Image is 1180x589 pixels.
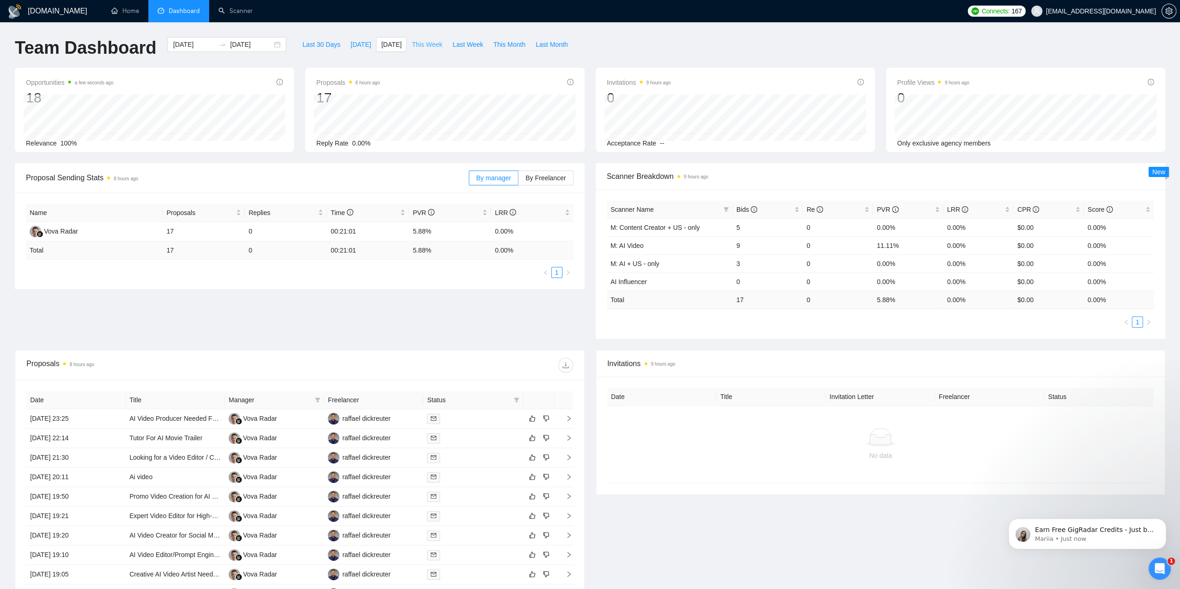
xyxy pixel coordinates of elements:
img: VR [229,549,240,561]
img: rd [328,452,339,463]
button: Last Month [530,37,573,52]
button: like [527,491,538,502]
button: right [1143,317,1154,328]
a: VRVova Radar [229,414,277,422]
td: 5.88 % [409,241,491,260]
span: filter [512,393,521,407]
span: 0.00% [352,139,371,147]
span: Last Month [536,39,568,50]
div: raffael dickreuter [342,472,390,482]
span: [DATE] [351,39,371,50]
span: Scanner Name [611,206,654,213]
span: Proposals [166,208,234,218]
div: Vova Radar [243,413,277,424]
img: gigradar-bm.png [236,476,242,483]
th: Proposals [163,204,245,222]
th: Date [26,391,126,409]
td: 0 [803,272,874,291]
span: info-circle [751,206,757,213]
input: End date [230,39,272,50]
span: filter [514,397,519,403]
span: Manager [229,395,311,405]
button: dislike [541,491,552,502]
span: filter [723,207,729,212]
td: 5 [733,218,803,236]
div: raffael dickreuter [342,433,390,443]
a: rdraffael dickreuter [328,492,390,500]
button: dislike [541,549,552,560]
img: rd [328,530,339,541]
td: 0.00% [1084,254,1154,272]
span: Acceptance Rate [607,139,657,147]
time: 9 hours ago [646,80,671,85]
img: rd [328,510,339,522]
td: 0.00 % [491,241,573,260]
span: mail [431,513,436,519]
span: download [559,361,573,369]
img: VR [229,569,240,580]
span: dislike [543,532,549,539]
span: like [529,551,536,558]
a: 1 [552,267,562,278]
span: user [1033,8,1040,14]
iframe: Intercom notifications message [995,499,1180,564]
span: New [1152,168,1165,176]
span: filter [313,393,322,407]
time: 9 hours ago [651,361,676,367]
td: Total [26,241,163,260]
span: info-circle [962,206,968,213]
a: Expert Video Editor for High-Converting Meta Ads (Health & Wellness Niche) [129,512,350,519]
span: mail [431,474,436,480]
img: VR [30,226,41,237]
a: VRVova Radar [229,492,277,500]
a: VRVova Radar [229,570,277,577]
button: like [527,432,538,443]
div: 17 [316,89,380,107]
span: info-circle [1148,79,1154,85]
span: Only exclusive agency members [897,139,991,147]
span: to [219,41,226,48]
span: CPR [1017,206,1039,213]
span: 100% [60,139,77,147]
a: VRVova Radar [229,473,277,480]
span: info-circle [816,206,823,213]
th: Freelancer [935,388,1045,406]
span: Replies [249,208,316,218]
span: like [529,454,536,461]
span: like [529,434,536,442]
td: 00:21:01 [327,222,409,241]
span: dislike [543,473,549,481]
span: info-circle [1106,206,1113,213]
span: left [543,270,549,275]
span: -- [660,139,664,147]
span: like [529,512,536,519]
span: like [529,493,536,500]
th: Name [26,204,163,222]
a: VRVova Radar [229,512,277,519]
button: dislike [541,510,552,521]
span: mail [431,416,436,421]
td: 17 [733,291,803,309]
span: mail [431,552,436,557]
th: Date [607,388,717,406]
td: 17 [163,222,245,241]
td: 17 [163,241,245,260]
time: 8 hours ago [114,176,138,181]
span: Profile Views [897,77,970,88]
h1: Team Dashboard [15,37,156,59]
button: left [1121,317,1132,328]
span: [DATE] [381,39,402,50]
span: Reply Rate [316,139,348,147]
img: rd [328,471,339,483]
button: like [527,569,538,580]
td: $0.00 [1014,254,1084,272]
td: $ 0.00 [1014,291,1084,309]
button: Last 30 Days [297,37,345,52]
div: 18 [26,89,114,107]
span: By manager [476,174,511,182]
td: 0 [803,291,874,309]
td: AI Video Producer Needed For Music Video(s) [126,409,225,429]
a: rdraffael dickreuter [328,434,390,441]
div: 0 [897,89,970,107]
span: 1 [1167,557,1175,565]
